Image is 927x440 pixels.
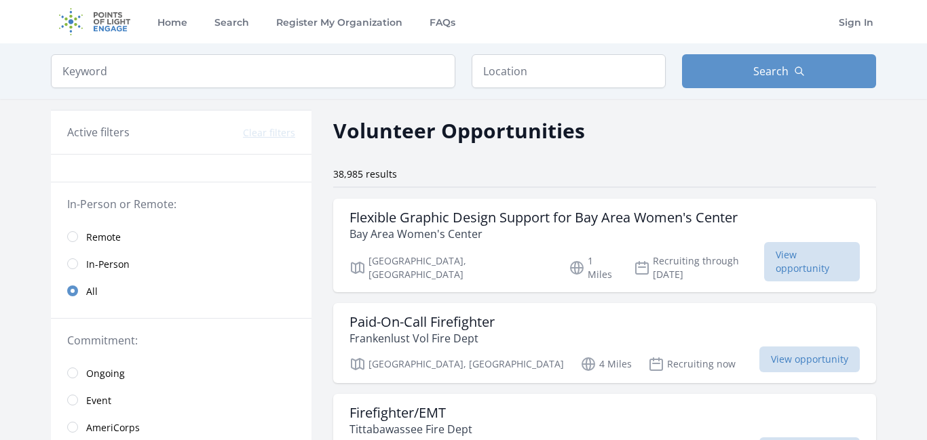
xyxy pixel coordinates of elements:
[51,250,311,277] a: In-Person
[349,314,495,330] h3: Paid-On-Call Firefighter
[333,303,876,383] a: Paid-On-Call Firefighter Frankenlust Vol Fire Dept [GEOGRAPHIC_DATA], [GEOGRAPHIC_DATA] 4 Miles R...
[243,126,295,140] button: Clear filters
[333,199,876,292] a: Flexible Graphic Design Support for Bay Area Women's Center Bay Area Women's Center [GEOGRAPHIC_D...
[51,223,311,250] a: Remote
[51,359,311,386] a: Ongoing
[67,332,295,348] legend: Commitment:
[51,277,311,304] a: All
[349,421,472,437] p: Tittabawassee Fire Dept
[86,421,140,435] span: AmeriCorps
[569,254,618,281] p: 1 Miles
[349,209,738,226] h3: Flexible Graphic Design Support for Bay Area Women's Center
[333,167,397,180] span: 38,985 results
[634,254,765,281] p: Recruiting through [DATE]
[349,356,564,372] p: [GEOGRAPHIC_DATA], [GEOGRAPHIC_DATA]
[67,196,295,212] legend: In-Person or Remote:
[333,115,585,146] h2: Volunteer Opportunities
[86,258,130,271] span: In-Person
[349,226,738,242] p: Bay Area Women's Center
[349,254,552,281] p: [GEOGRAPHIC_DATA], [GEOGRAPHIC_DATA]
[51,54,455,88] input: Keyword
[648,356,736,372] p: Recruiting now
[86,394,111,407] span: Event
[349,405,472,421] h3: Firefighter/EMT
[764,242,860,281] span: View opportunity
[682,54,876,88] button: Search
[580,356,632,372] p: 4 Miles
[51,386,311,414] a: Event
[86,231,121,244] span: Remote
[86,367,125,380] span: Ongoing
[753,63,789,79] span: Search
[67,124,130,140] h3: Active filters
[349,330,495,346] p: Frankenlust Vol Fire Dept
[86,285,98,298] span: All
[759,346,860,372] span: View opportunity
[472,54,666,88] input: Location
